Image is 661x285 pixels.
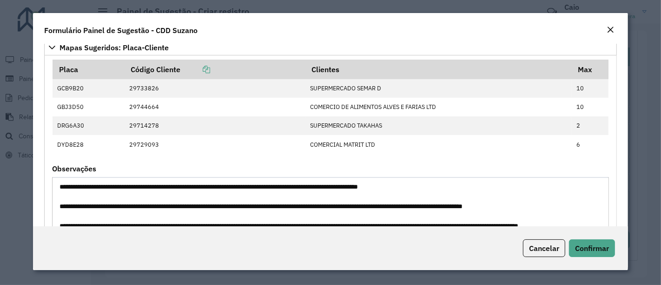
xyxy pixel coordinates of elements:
[529,244,559,253] span: Cancelar
[125,60,305,79] th: Código Cliente
[125,135,305,154] td: 29729093
[523,239,565,257] button: Cancelar
[305,116,572,135] td: SUPERMERCADO TAKAHAS
[125,116,305,135] td: 29714278
[125,79,305,98] td: 29733826
[305,60,572,79] th: Clientes
[180,65,210,74] a: Copiar
[305,79,572,98] td: SUPERMERCADO SEMAR D
[607,26,614,34] em: Fechar
[604,24,617,36] button: Close
[571,98,608,116] td: 10
[571,135,608,154] td: 6
[571,60,608,79] th: Max
[305,135,572,154] td: COMERCIAL MATRIT LTD
[44,25,198,36] h4: Formulário Painel de Sugestão - CDD Suzano
[569,239,615,257] button: Confirmar
[571,79,608,98] td: 10
[44,55,617,268] div: Mapas Sugeridos: Placa-Cliente
[575,244,609,253] span: Confirmar
[571,116,608,135] td: 2
[53,60,125,79] th: Placa
[125,98,305,116] td: 29744664
[52,163,96,174] label: Observações
[305,98,572,116] td: COMERCIO DE ALIMENTOS ALVES E FARIAS LTD
[44,40,617,55] a: Mapas Sugeridos: Placa-Cliente
[53,135,125,154] td: DYD8E28
[53,116,125,135] td: DRG6A30
[53,98,125,116] td: GBJ3D50
[59,44,169,51] span: Mapas Sugeridos: Placa-Cliente
[53,79,125,98] td: GCB9B20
